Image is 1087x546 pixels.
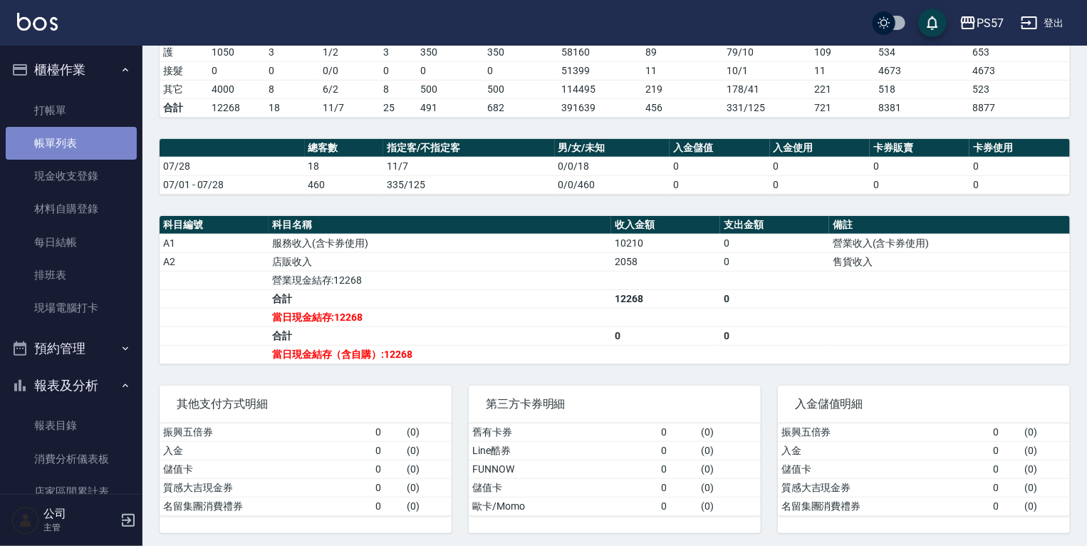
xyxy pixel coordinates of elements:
[265,98,319,117] td: 18
[469,460,657,478] td: FUNNOW
[269,289,611,308] td: 合計
[720,289,829,308] td: 0
[305,157,384,175] td: 18
[611,289,720,308] td: 12268
[723,61,811,80] td: 10 / 1
[720,252,829,271] td: 0
[657,441,698,460] td: 0
[269,326,611,345] td: 合計
[778,478,990,497] td: 質感大吉現金券
[1021,441,1070,460] td: ( 0 )
[770,157,870,175] td: 0
[6,367,137,404] button: 報表及分析
[6,475,137,508] a: 店家區間累計表
[6,330,137,367] button: 預約管理
[670,157,769,175] td: 0
[269,234,611,252] td: 服務收入(含卡券使用)
[469,478,657,497] td: 儲值卡
[484,43,558,61] td: 350
[160,252,269,271] td: A2
[6,259,137,292] a: 排班表
[160,175,305,194] td: 07/01 - 07/28
[43,507,116,521] h5: 公司
[160,478,372,497] td: 質感大吉現金券
[469,423,761,516] table: a dense table
[670,139,769,158] th: 入金儲值
[698,497,761,515] td: ( 0 )
[1021,423,1070,442] td: ( 0 )
[380,43,417,61] td: 3
[6,94,137,127] a: 打帳單
[558,43,642,61] td: 58160
[319,61,380,80] td: 0 / 0
[642,80,723,98] td: 219
[383,139,554,158] th: 指定客/不指定客
[723,98,811,117] td: 331/125
[611,326,720,345] td: 0
[918,9,947,37] button: save
[160,43,208,61] td: 護
[642,61,723,80] td: 11
[177,397,435,411] span: 其他支付方式明細
[265,80,319,98] td: 8
[372,460,403,478] td: 0
[969,61,1070,80] td: 4673
[269,252,611,271] td: 店販收入
[417,61,484,80] td: 0
[642,43,723,61] td: 89
[160,98,208,117] td: 合計
[770,175,870,194] td: 0
[778,497,990,515] td: 名留集團消費禮券
[372,478,403,497] td: 0
[208,43,265,61] td: 1050
[469,423,657,442] td: 舊有卡券
[17,13,58,31] img: Logo
[160,497,372,515] td: 名留集團消費禮券
[484,61,558,80] td: 0
[698,478,761,497] td: ( 0 )
[870,139,969,158] th: 卡券販賣
[417,98,484,117] td: 491
[795,397,1053,411] span: 入金儲值明細
[698,441,761,460] td: ( 0 )
[6,51,137,88] button: 櫃檯作業
[372,423,403,442] td: 0
[265,43,319,61] td: 3
[990,423,1021,442] td: 0
[558,61,642,80] td: 51399
[160,157,305,175] td: 07/28
[875,80,969,98] td: 518
[305,175,384,194] td: 460
[319,43,380,61] td: 1 / 2
[778,460,990,478] td: 儲值卡
[670,175,769,194] td: 0
[403,423,452,442] td: ( 0 )
[969,80,1070,98] td: 523
[723,80,811,98] td: 178 / 41
[875,61,969,80] td: 4673
[657,460,698,478] td: 0
[954,9,1009,38] button: PS57
[870,175,969,194] td: 0
[6,443,137,475] a: 消費分析儀表板
[811,61,875,80] td: 11
[829,216,1070,235] th: 備註
[265,61,319,80] td: 0
[770,139,870,158] th: 入金使用
[6,127,137,160] a: 帳單列表
[372,497,403,515] td: 0
[829,234,1070,252] td: 營業收入(含卡券使用)
[1021,460,1070,478] td: ( 0 )
[558,80,642,98] td: 114495
[875,98,969,117] td: 8381
[969,139,1070,158] th: 卡券使用
[720,234,829,252] td: 0
[811,80,875,98] td: 221
[6,160,137,192] a: 現金收支登錄
[6,192,137,225] a: 材料自購登錄
[611,252,720,271] td: 2058
[990,478,1021,497] td: 0
[403,497,452,515] td: ( 0 )
[990,460,1021,478] td: 0
[723,43,811,61] td: 79 / 10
